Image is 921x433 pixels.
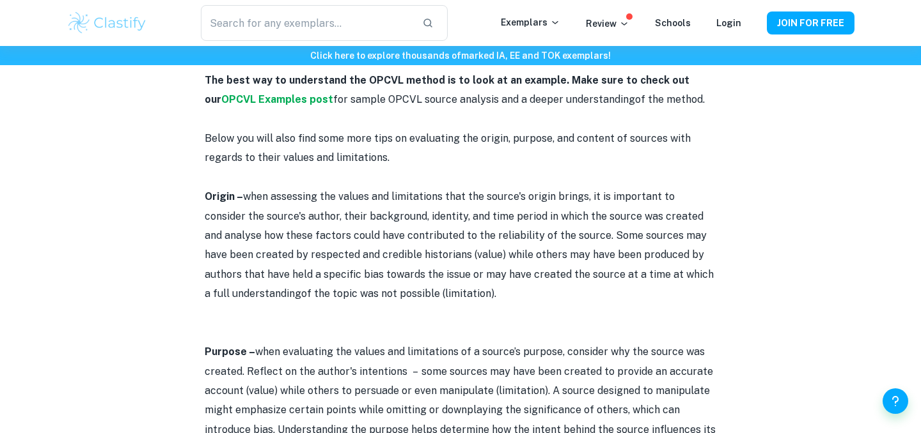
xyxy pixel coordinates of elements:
strong: The best way to understand the OPCVL method is to look at an example. Make sure to check out our [205,74,689,105]
button: JOIN FOR FREE [767,11,854,34]
p: Review [586,17,629,31]
a: Login [716,18,741,28]
span: of the method. [635,93,705,105]
a: OPCVL Examples post [221,93,333,105]
a: Schools [655,18,691,28]
img: Clastify logo [67,10,148,36]
button: Help and Feedback [883,388,908,414]
span: Below you will also find some more tips on evaluating the origin, purpose, and content of sources... [205,132,691,163]
span: of the topic was not possible (limitation). [301,287,496,300]
strong: Purpose – [205,346,255,358]
p: when assessing the values and limitations that the source's origin brings, it is important to con... [205,187,716,303]
h6: Click here to explore thousands of marked IA, EE and TOK exemplars ! [3,49,918,63]
input: Search for any exemplars... [201,5,412,41]
p: Exemplars [501,15,560,29]
p: for sample OPCVL source analysis and a deeper understanding [205,71,716,110]
strong: Origin – [205,190,243,202]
